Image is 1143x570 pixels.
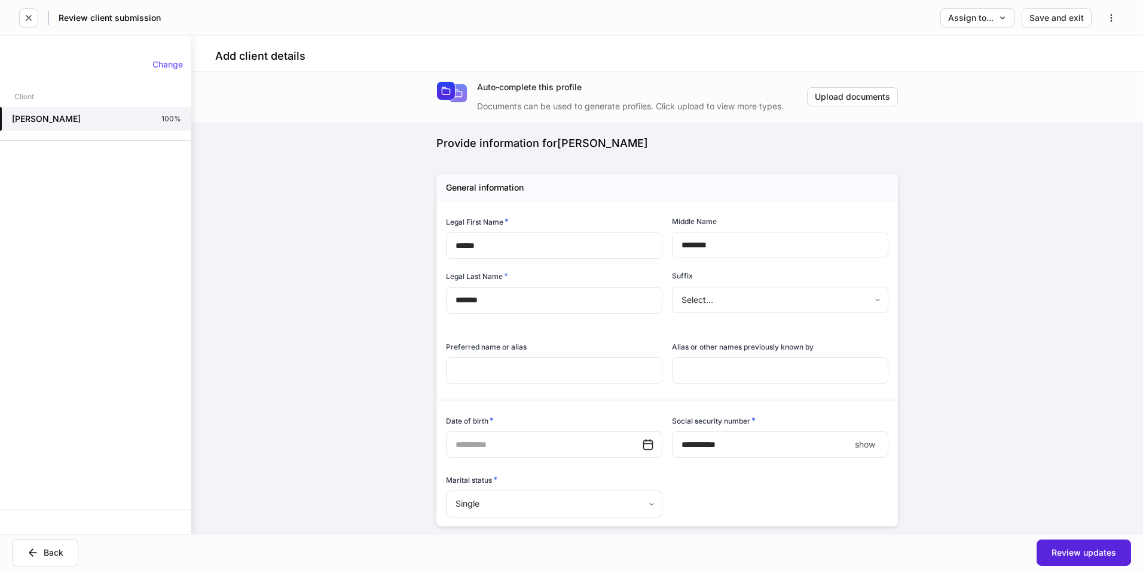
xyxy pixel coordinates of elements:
h6: Middle Name [672,216,717,227]
div: Upload documents [815,93,890,101]
button: Upload documents [807,87,898,106]
h6: Suffix [672,270,693,281]
div: Auto-complete this profile [477,81,807,93]
div: Documents can be used to generate profiles. Click upload to view more types. [477,93,807,112]
h5: General information [446,182,524,194]
button: Save and exit [1022,8,1092,27]
h6: Legal First Name [446,216,509,228]
button: Review updates [1037,540,1131,566]
button: Change [145,55,191,74]
div: Change [152,60,183,69]
div: Single [446,491,662,517]
h4: Add client details [215,49,305,63]
p: 100% [161,114,181,124]
div: Save and exit [1029,14,1084,22]
button: Assign to... [940,8,1014,27]
h6: Alias or other names previously known by [672,341,814,353]
h5: [PERSON_NAME] [12,113,81,125]
h6: Date of birth [446,415,494,427]
div: Provide information for [PERSON_NAME] [436,136,898,151]
h6: Social security number [672,415,756,427]
div: Client [14,86,34,107]
p: show [855,439,875,451]
div: Select... [672,287,888,313]
h5: Review client submission [59,12,161,24]
div: Back [27,547,63,559]
h6: Marital status [446,474,497,486]
h6: Legal Last Name [446,270,508,282]
h6: Preferred name or alias [446,341,527,353]
button: Back [12,539,78,566]
div: Assign to... [948,14,1007,22]
div: Review updates [1052,548,1116,557]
